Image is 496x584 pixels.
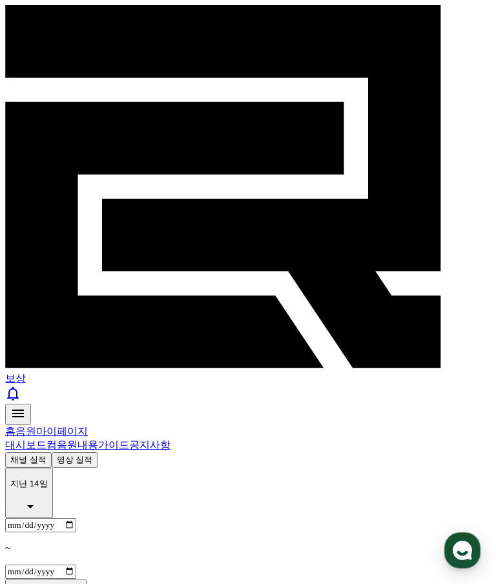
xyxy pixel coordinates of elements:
button: 지난 14일 [5,468,53,518]
button: 영상 실적 [52,452,98,468]
a: 음원 [57,439,77,450]
p: 지난 14일 [10,478,48,490]
p: ~ [5,543,491,554]
a: 대시보드 [5,439,46,450]
a: 내용 [77,439,98,450]
a: 가이드 [98,439,129,450]
button: 채널 실적 [5,452,52,468]
a: 공지사항 [129,439,170,450]
a: 음원 [15,426,36,437]
a: 마이페이지 [36,426,88,437]
a: 보상 [5,360,491,384]
a: 컴 [46,439,57,450]
a: 홈 [5,426,15,437]
a: 영상 실적 [52,454,98,464]
font: 보상 [5,373,26,384]
a: 채널 실적 [5,454,52,464]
